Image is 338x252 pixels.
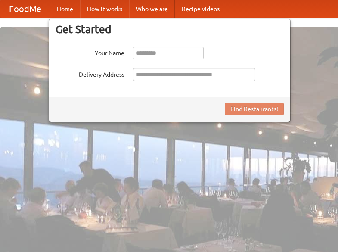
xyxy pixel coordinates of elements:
[0,0,50,18] a: FoodMe
[56,23,284,36] h3: Get Started
[225,103,284,115] button: Find Restaurants!
[80,0,129,18] a: How it works
[56,68,124,79] label: Delivery Address
[129,0,175,18] a: Who we are
[50,0,80,18] a: Home
[175,0,226,18] a: Recipe videos
[56,47,124,57] label: Your Name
